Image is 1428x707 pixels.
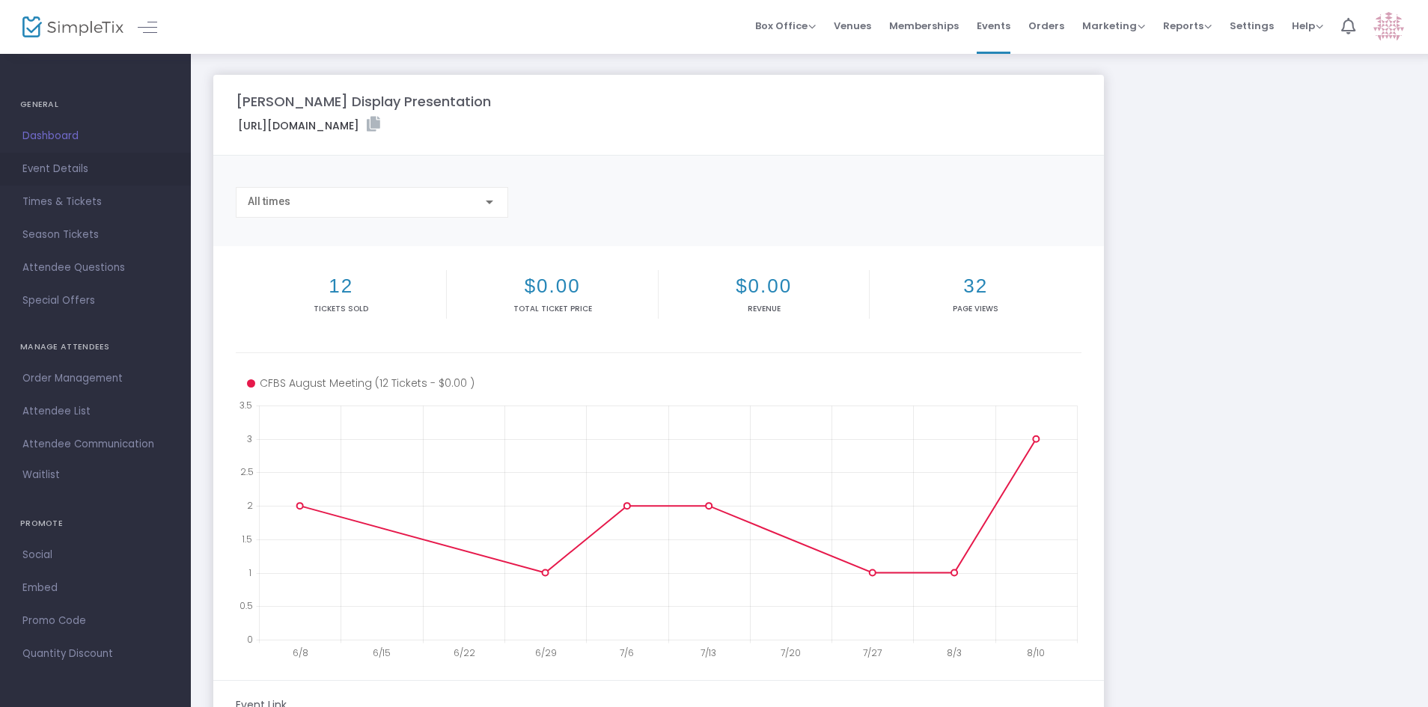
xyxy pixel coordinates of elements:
label: [URL][DOMAIN_NAME] [238,117,380,134]
span: Order Management [22,369,168,388]
span: Season Tickets [22,225,168,245]
p: Revenue [662,303,866,314]
span: Embed [22,578,168,598]
h4: GENERAL [20,90,171,120]
m-panel-title: [PERSON_NAME] Display Presentation [236,91,491,111]
text: 6/8 [293,646,308,659]
span: Quantity Discount [22,644,168,664]
text: 6/29 [535,646,557,659]
span: Venues [834,7,871,45]
span: Attendee List [22,402,168,421]
span: Dashboard [22,126,168,146]
span: Attendee Questions [22,258,168,278]
span: Box Office [755,19,816,33]
h2: $0.00 [450,275,654,298]
span: Times & Tickets [22,192,168,212]
text: 1 [248,566,251,578]
text: 3 [247,432,252,444]
span: Settings [1230,7,1274,45]
text: 8/10 [1027,646,1045,659]
text: 2 [247,499,253,512]
text: 0.5 [239,599,253,612]
text: 7/6 [620,646,634,659]
p: Tickets sold [239,303,443,314]
text: 7/20 [781,646,801,659]
text: 2.5 [240,465,254,478]
span: Help [1292,19,1323,33]
span: Promo Code [22,611,168,631]
span: Events [977,7,1010,45]
span: All times [248,195,290,207]
span: Attendee Communication [22,435,168,454]
span: Social [22,545,168,565]
span: Memberships [889,7,959,45]
text: 1.5 [242,532,252,545]
p: Page Views [873,303,1078,314]
span: Reports [1163,19,1212,33]
text: 6/22 [454,646,475,659]
span: Orders [1028,7,1064,45]
h2: 32 [873,275,1078,298]
text: 7/27 [863,646,882,659]
text: 8/3 [947,646,962,659]
p: Total Ticket Price [450,303,654,314]
span: Special Offers [22,291,168,310]
h2: $0.00 [662,275,866,298]
text: 0 [247,633,253,646]
h4: MANAGE ATTENDEES [20,332,171,362]
h4: PROMOTE [20,509,171,539]
span: Waitlist [22,468,60,483]
span: Event Details [22,159,168,179]
text: 3.5 [239,399,252,411]
span: Marketing [1082,19,1145,33]
text: 7/13 [701,646,716,659]
text: 6/15 [373,646,391,659]
h2: 12 [239,275,443,298]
